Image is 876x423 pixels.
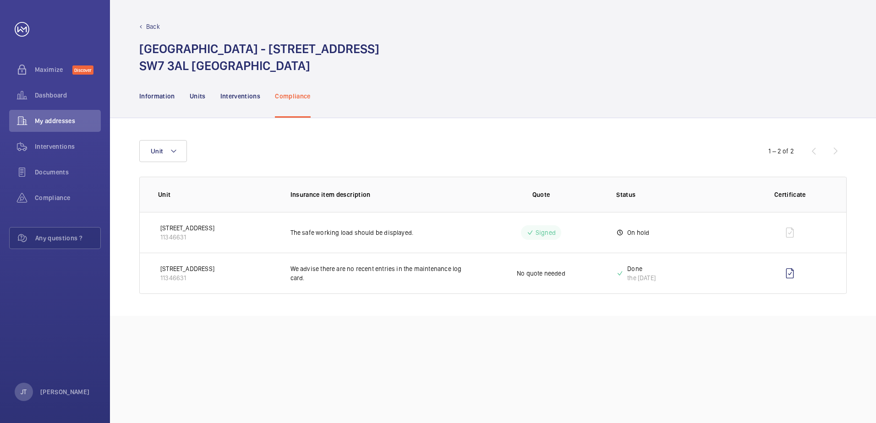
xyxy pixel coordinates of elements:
[290,264,466,282] p: We advise there are no recent entries in the maintenance log card.
[160,273,214,282] p: 11346631
[151,147,163,155] span: Unit
[72,65,93,75] span: Discover
[627,273,656,282] div: the [DATE]
[290,228,466,237] p: The safe working load should be displayed.
[35,65,72,74] span: Maximize
[139,92,175,101] p: Information
[220,92,261,101] p: Interventions
[146,22,160,31] p: Back
[160,233,214,242] p: 11346631
[35,116,101,125] span: My addresses
[21,387,27,396] p: JT
[768,146,794,156] div: 1 – 2 of 2
[752,190,828,199] p: Certificate
[160,223,214,233] p: [STREET_ADDRESS]
[160,264,214,273] p: [STREET_ADDRESS]
[35,168,101,177] span: Documents
[275,92,311,101] p: Compliance
[139,140,187,162] button: Unit
[158,190,276,199] p: Unit
[35,193,101,202] span: Compliance
[627,228,649,237] p: On hold
[536,228,556,237] p: Signed
[616,190,738,199] p: Status
[290,190,466,199] p: Insurance item description
[35,91,101,100] span: Dashboard
[532,190,550,199] p: Quote
[35,233,100,243] span: Any questions ?
[517,269,565,278] p: No quote needed
[190,92,206,101] p: Units
[139,40,379,74] h1: [GEOGRAPHIC_DATA] - [STREET_ADDRESS] SW7 3AL [GEOGRAPHIC_DATA]
[35,142,101,151] span: Interventions
[40,387,90,396] p: [PERSON_NAME]
[627,264,656,273] p: Done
